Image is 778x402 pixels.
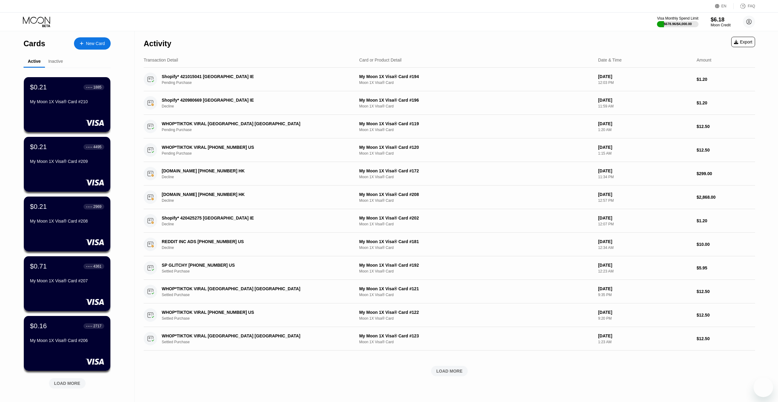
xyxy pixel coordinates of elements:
[86,146,92,148] div: ● ● ● ●
[598,145,691,150] div: [DATE]
[162,293,351,297] div: Settled Purchase
[30,338,104,343] div: My Moon 1X Visa® Card #206
[359,286,593,291] div: My Moon 1X Visa® Card #121
[359,168,593,173] div: My Moon 1X Visa® Card #172
[162,145,338,150] div: WHOP*TIKTOK VIRAL [PHONE_NUMBER] US
[144,280,755,303] div: WHOP*TIKTOK VIRAL [GEOGRAPHIC_DATA] [GEOGRAPHIC_DATA]Settled PurchaseMy Moon 1X Visa® Card #121Mo...
[144,115,755,138] div: WHOP*TIKTOK VIRAL [GEOGRAPHIC_DATA] [GEOGRAPHIC_DATA]Pending PurchaseMy Moon 1X Visa® Card #119Mo...
[359,104,593,108] div: Moon 1X Visa® Card
[359,198,593,203] div: Moon 1X Visa® Card
[30,203,47,211] div: $0.21
[162,198,351,203] div: Decline
[598,316,691,321] div: 9:20 PM
[30,99,104,104] div: My Moon 1X Visa® Card #210
[162,74,338,79] div: Shopify* 421015041 [GEOGRAPHIC_DATA] IE
[24,256,110,311] div: $0.71● ● ● ●4361My Moon 1X Visa® Card #207
[162,192,338,197] div: [DOMAIN_NAME] [PHONE_NUMBER] HK
[144,39,171,48] div: Activity
[697,77,755,82] div: $1.20
[86,325,92,327] div: ● ● ● ●
[598,293,691,297] div: 9:35 PM
[359,222,593,226] div: Moon 1X Visa® Card
[598,340,691,344] div: 1:23 AM
[162,98,338,103] div: Shopify* 420980669 [GEOGRAPHIC_DATA] IE
[144,186,755,209] div: [DOMAIN_NAME] [PHONE_NUMBER] HKDeclineMy Moon 1X Visa® Card #208Moon 1X Visa® Card[DATE]12:57 PM$...
[162,316,351,321] div: Settled Purchase
[144,366,755,376] div: LOAD MORE
[24,77,110,132] div: $0.21● ● ● ●1885My Moon 1X Visa® Card #210
[24,316,110,371] div: $0.16● ● ● ●2717My Moon 1X Visa® Card #206
[436,368,463,374] div: LOAD MORE
[598,151,691,156] div: 1:15 AM
[74,37,111,50] div: New Card
[144,327,755,351] div: WHOP*TIKTOK VIRAL [GEOGRAPHIC_DATA] [GEOGRAPHIC_DATA]Settled PurchaseMy Moon 1X Visa® Card #123Mo...
[86,265,92,267] div: ● ● ● ●
[30,278,104,283] div: My Moon 1X Visa® Card #207
[162,81,351,85] div: Pending Purchase
[48,59,63,64] div: Inactive
[598,128,691,132] div: 1:20 AM
[748,4,755,8] div: FAQ
[359,58,402,62] div: Card or Product Detail
[359,246,593,250] div: Moon 1X Visa® Card
[734,39,752,44] div: Export
[598,333,691,338] div: [DATE]
[359,293,593,297] div: Moon 1X Visa® Card
[598,104,691,108] div: 11:59 AM
[86,206,92,208] div: ● ● ● ●
[44,376,90,389] div: LOAD MORE
[144,58,178,62] div: Transaction Detail
[162,340,351,344] div: Settled Purchase
[30,159,104,164] div: My Moon 1X Visa® Card #209
[598,286,691,291] div: [DATE]
[721,4,727,8] div: EN
[144,303,755,327] div: WHOP*TIKTOK VIRAL [PHONE_NUMBER] USSettled PurchaseMy Moon 1X Visa® Card #122Moon 1X Visa® Card[D...
[715,3,734,9] div: EN
[598,222,691,226] div: 12:07 PM
[697,100,755,105] div: $1.20
[697,313,755,317] div: $12.50
[162,121,338,126] div: WHOP*TIKTOK VIRAL [GEOGRAPHIC_DATA] [GEOGRAPHIC_DATA]
[162,175,351,179] div: Decline
[598,74,691,79] div: [DATE]
[598,246,691,250] div: 12:34 AM
[30,322,47,330] div: $0.16
[162,239,338,244] div: REDDIT INC ADS [PHONE_NUMBER] US
[24,197,110,251] div: $0.21● ● ● ●2969My Moon 1X Visa® Card #208
[86,86,92,88] div: ● ● ● ●
[598,98,691,103] div: [DATE]
[697,265,755,270] div: $5.95
[598,81,691,85] div: 12:03 PM
[359,192,593,197] div: My Moon 1X Visa® Card #208
[54,381,80,386] div: LOAD MORE
[359,175,593,179] div: Moon 1X Visa® Card
[359,74,593,79] div: My Moon 1X Visa® Card #194
[697,336,755,341] div: $12.50
[162,151,351,156] div: Pending Purchase
[598,175,691,179] div: 11:34 PM
[359,263,593,268] div: My Moon 1X Visa® Card #192
[697,195,755,200] div: $2,868.00
[697,289,755,294] div: $12.50
[28,59,41,64] div: Active
[731,37,755,47] div: Export
[359,310,593,315] div: My Moon 1X Visa® Card #122
[93,264,101,269] div: 4361
[657,16,698,21] div: Visa Monthly Spend Limit
[711,23,731,27] div: Moon Credit
[144,138,755,162] div: WHOP*TIKTOK VIRAL [PHONE_NUMBER] USPending PurchaseMy Moon 1X Visa® Card #120Moon 1X Visa® Card[D...
[162,168,338,173] div: [DOMAIN_NAME] [PHONE_NUMBER] HK
[359,333,593,338] div: My Moon 1X Visa® Card #123
[162,333,338,338] div: WHOP*TIKTOK VIRAL [GEOGRAPHIC_DATA] [GEOGRAPHIC_DATA]
[359,269,593,273] div: Moon 1X Visa® Card
[30,143,47,151] div: $0.21
[664,22,692,26] div: $678.96 / $4,000.00
[359,239,593,244] div: My Moon 1X Visa® Card #181
[359,128,593,132] div: Moon 1X Visa® Card
[93,85,101,89] div: 1885
[24,137,110,192] div: $0.21● ● ● ●4495My Moon 1X Visa® Card #209
[144,209,755,233] div: Shopify* 420425275 [GEOGRAPHIC_DATA] IEDeclineMy Moon 1X Visa® Card #202Moon 1X Visa® Card[DATE]1...
[598,269,691,273] div: 12:23 AM
[86,41,105,46] div: New Card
